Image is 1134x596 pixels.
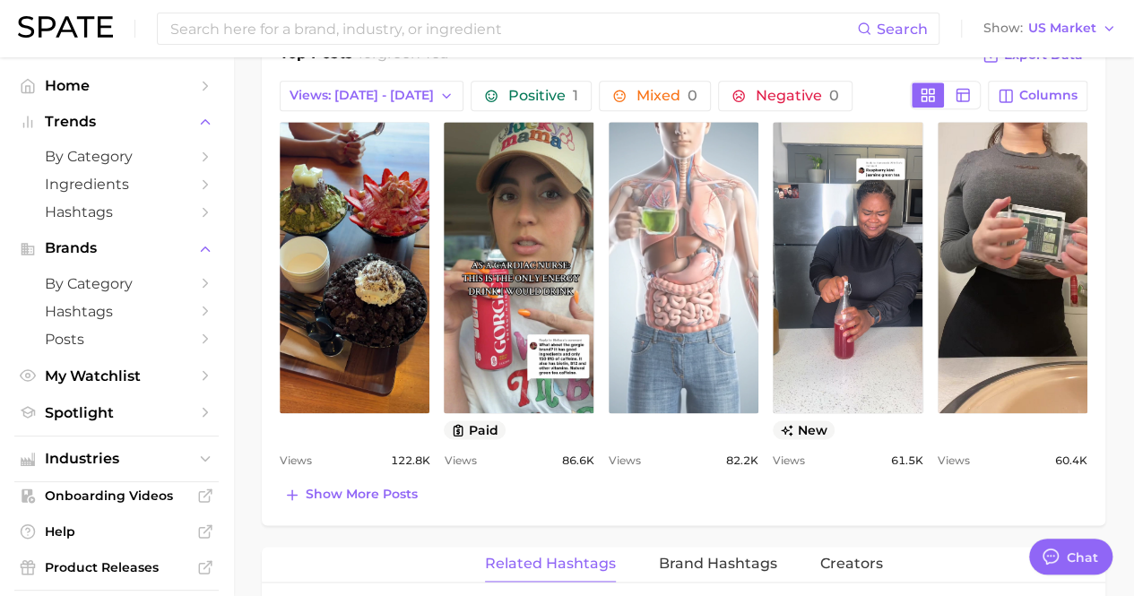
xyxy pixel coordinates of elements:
button: Columns [988,81,1087,111]
button: Views: [DATE] - [DATE] [280,81,463,111]
span: Onboarding Videos [45,488,188,504]
span: Search [877,21,928,38]
span: Views: [DATE] - [DATE] [290,88,434,103]
a: Home [14,72,219,99]
span: 122.8k [390,450,429,471]
span: Ingredients [45,176,188,193]
a: My Watchlist [14,362,219,390]
span: Views [280,450,312,471]
img: SPATE [18,16,113,38]
span: 61.5k [891,450,923,471]
span: 0 [688,87,697,104]
span: Views [938,450,970,471]
a: Help [14,518,219,545]
span: Positive [508,89,578,103]
span: Trends [45,114,188,130]
a: Spotlight [14,399,219,427]
span: by Category [45,275,188,292]
span: Posts [45,331,188,348]
a: Product Releases [14,554,219,581]
a: by Category [14,143,219,170]
a: Onboarding Videos [14,482,219,509]
span: Spotlight [45,404,188,421]
span: Creators [820,556,883,572]
span: Columns [1019,88,1078,103]
span: Views [609,450,641,471]
a: Posts [14,325,219,353]
span: Hashtags [45,303,188,320]
button: Brands [14,235,219,262]
span: new [773,420,835,439]
span: 86.6k [562,450,594,471]
span: Product Releases [45,559,188,575]
button: Industries [14,445,219,472]
span: green tea [377,45,448,62]
a: Ingredients [14,170,219,198]
span: Negative [756,89,839,103]
input: Search here for a brand, industry, or ingredient [169,13,857,44]
a: by Category [14,270,219,298]
span: Home [45,77,188,94]
span: Show [983,23,1023,33]
span: Show more posts [306,487,418,502]
button: Show more posts [280,482,422,507]
span: Mixed [636,89,697,103]
a: Hashtags [14,198,219,226]
span: Related Hashtags [485,556,616,572]
button: ShowUS Market [979,17,1121,40]
span: Help [45,523,188,540]
span: Hashtags [45,203,188,220]
span: US Market [1028,23,1096,33]
span: Brand Hashtags [659,556,777,572]
span: Views [773,450,805,471]
span: 0 [829,87,839,104]
span: Industries [45,451,188,467]
span: 82.2k [726,450,758,471]
span: Views [444,450,476,471]
button: paid [444,420,506,439]
button: Trends [14,108,219,135]
span: 1 [573,87,578,104]
a: Hashtags [14,298,219,325]
span: My Watchlist [45,367,188,384]
span: by Category [45,148,188,165]
span: 60.4k [1055,450,1087,471]
span: Brands [45,240,188,256]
